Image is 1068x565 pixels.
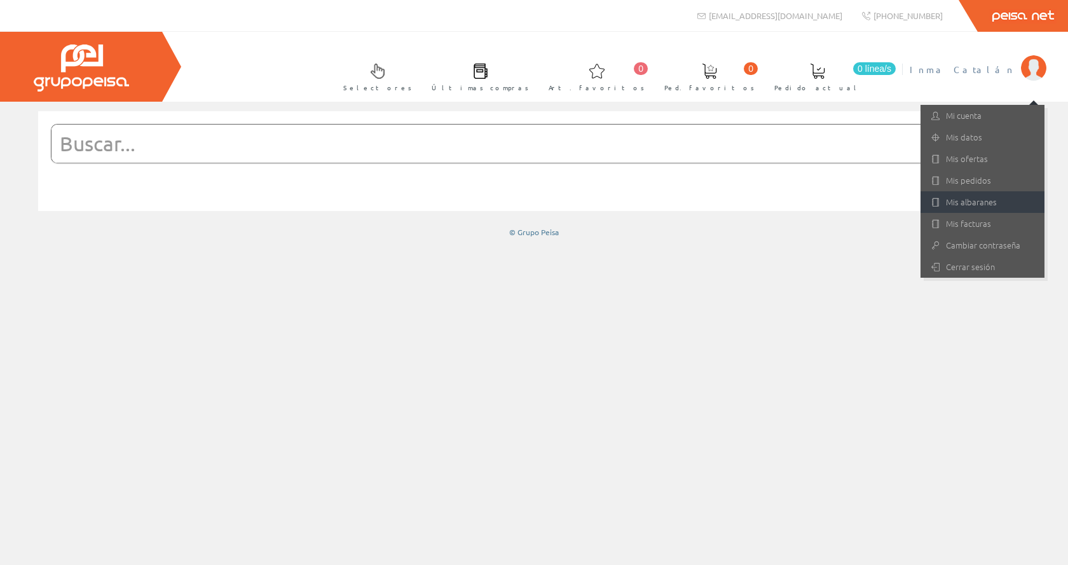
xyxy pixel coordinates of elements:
[774,81,861,94] span: Pedido actual
[921,148,1044,170] a: Mis ofertas
[744,62,758,75] span: 0
[921,170,1044,191] a: Mis pedidos
[910,63,1015,76] span: Inma Catalán
[921,213,1044,235] a: Mis facturas
[910,53,1046,65] a: Inma Catalán
[921,126,1044,148] a: Mis datos
[432,81,529,94] span: Últimas compras
[873,10,943,21] span: [PHONE_NUMBER]
[634,62,648,75] span: 0
[921,235,1044,256] a: Cambiar contraseña
[343,81,412,94] span: Selectores
[549,81,645,94] span: Art. favoritos
[921,191,1044,213] a: Mis albaranes
[419,53,535,99] a: Últimas compras
[331,53,418,99] a: Selectores
[38,227,1030,238] div: © Grupo Peisa
[51,125,985,163] input: Buscar...
[34,44,129,92] img: Grupo Peisa
[709,10,842,21] span: [EMAIL_ADDRESS][DOMAIN_NAME]
[853,62,896,75] span: 0 línea/s
[921,105,1044,126] a: Mi cuenta
[921,256,1044,278] a: Cerrar sesión
[664,81,755,94] span: Ped. favoritos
